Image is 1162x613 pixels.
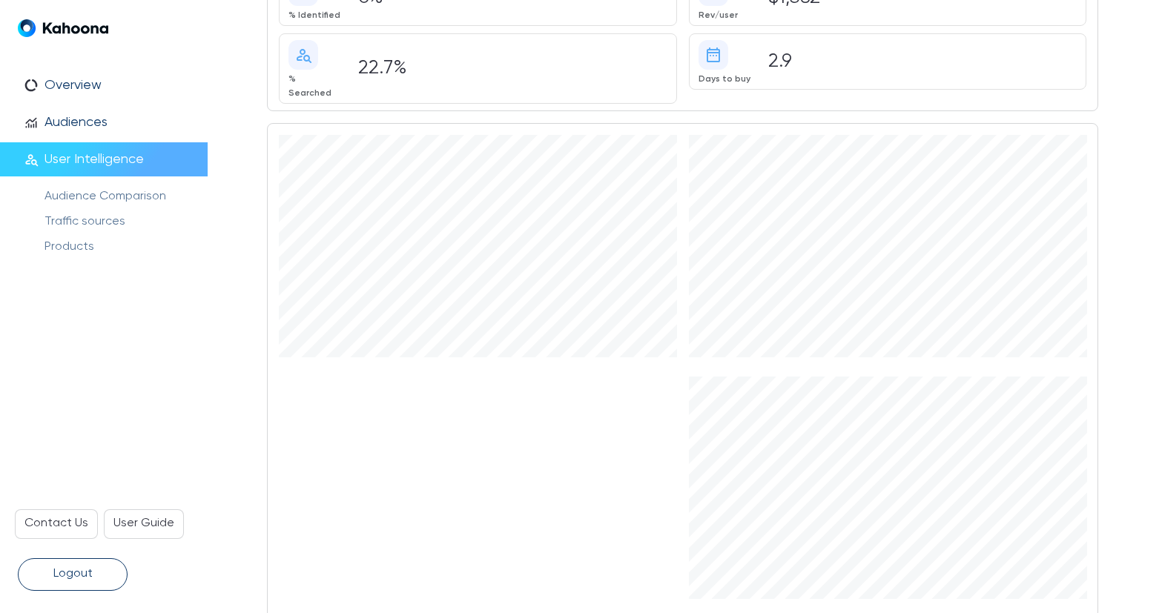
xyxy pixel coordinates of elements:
div: % Searched [288,73,340,101]
span: person_search [24,152,39,167]
div: 2.9 [762,53,1077,71]
a: data_usageOverview [18,77,225,93]
span: watches [21,247,53,257]
iframe: streamlit_echarts.st_echarts [279,135,677,357]
div: Rev/user [699,9,750,23]
p: Logout [53,565,93,584]
iframe: streamlit_echarts.st_echarts [689,135,1087,357]
button: Logout [18,558,128,591]
a: Traffic sources [44,216,125,228]
p: Audiences [44,114,108,130]
span: women [21,309,50,319]
div: Days to buy [699,73,750,87]
iframe: streamlit_echarts.st_echarts [689,377,1087,599]
p: Contact Us [24,514,88,534]
a: monitoringAudiences [18,114,225,130]
div: % Identified [288,9,340,23]
span: date_range [699,40,728,70]
span: wh_high [18,265,140,282]
p: User Guide [113,514,174,534]
div: 22.7% [352,60,667,78]
span: data_usage [24,78,39,93]
span: trunks, travel and home [21,226,113,236]
span: wh_high [21,268,54,278]
a: Audience Comparison [44,190,166,202]
a: Products [44,241,94,253]
span: women [18,306,140,324]
p: Overview [44,77,102,93]
a: User Guide [104,509,184,539]
p: User Intelligence [44,151,144,168]
span: monitoring [24,115,39,130]
span: wh_low [18,285,140,303]
span: trunks, travel and home [18,223,140,241]
span: person_search [288,40,318,70]
img: Logo [18,19,108,37]
a: Contact Us [15,509,98,539]
span: watches [18,244,140,262]
a: person_searchUser Intelligence [18,151,225,168]
span: wh_low [21,288,50,299]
